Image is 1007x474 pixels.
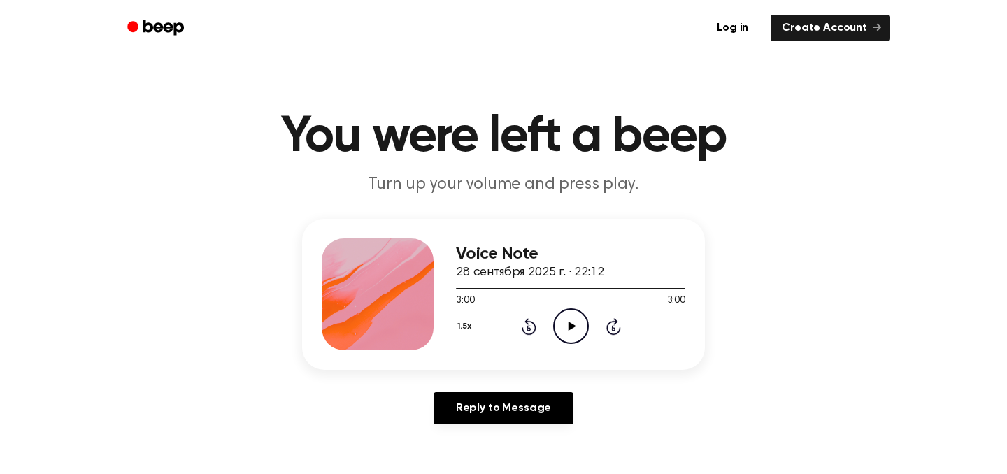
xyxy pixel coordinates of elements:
span: 3:00 [456,294,474,308]
span: 28 сентября 2025 г. · 22:12 [456,266,604,279]
span: 3:00 [667,294,685,308]
a: Log in [703,12,762,44]
button: 1.5x [456,315,476,338]
h3: Voice Note [456,245,685,264]
h1: You were left a beep [145,112,862,162]
a: Reply to Message [434,392,573,424]
p: Turn up your volume and press play. [235,173,772,196]
a: Create Account [771,15,890,41]
a: Beep [117,15,197,42]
